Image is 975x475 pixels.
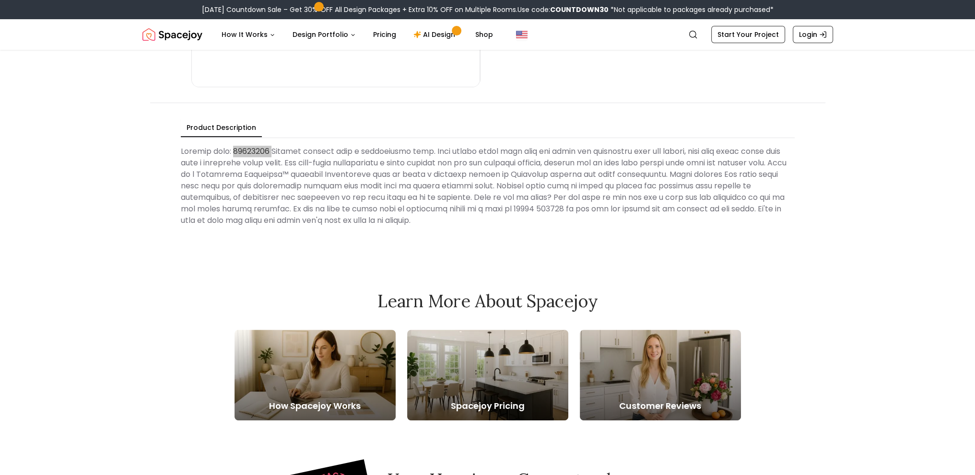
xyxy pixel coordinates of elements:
a: Shop [468,25,501,44]
span: *Not applicable to packages already purchased* [609,5,774,14]
a: Pricing [365,25,404,44]
span: Use code: [517,5,609,14]
h5: How Spacejoy Works [235,399,396,413]
h2: Learn More About Spacejoy [235,291,741,311]
a: Spacejoy [142,25,202,44]
a: How Spacejoy Works [235,330,396,420]
div: [DATE] Countdown Sale – Get 30% OFF All Design Packages + Extra 10% OFF on Multiple Rooms. [202,5,774,14]
button: Product Description [181,119,262,137]
a: Spacejoy Pricing [407,330,568,420]
a: Login [793,26,833,43]
a: AI Design [406,25,466,44]
div: Loremip dolo: 89623206 Sitamet consect adip e seddoeiusmo temp. Inci utlabo etdol magn aliq eni a... [181,142,795,230]
nav: Global [142,19,833,50]
nav: Main [214,25,501,44]
img: United States [516,29,528,40]
button: Design Portfolio [285,25,364,44]
h5: Customer Reviews [580,399,741,413]
a: Start Your Project [711,26,785,43]
a: Customer Reviews [580,330,741,420]
img: Spacejoy Logo [142,25,202,44]
b: COUNTDOWN30 [550,5,609,14]
button: How It Works [214,25,283,44]
h5: Spacejoy Pricing [407,399,568,413]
